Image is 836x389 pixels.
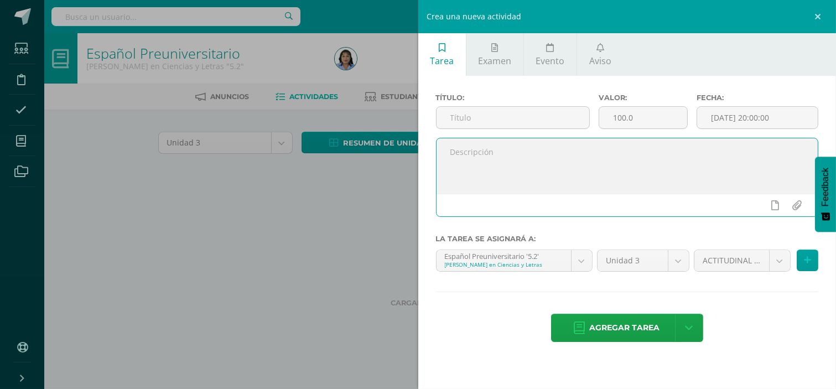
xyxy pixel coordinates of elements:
a: Español Preuniversitario '5.2'[PERSON_NAME] en Ciencias y Letras [437,250,592,271]
input: Fecha de entrega [697,107,818,128]
a: ACTITUDINAL (15.0pts) [694,250,790,271]
button: Feedback - Mostrar encuesta [815,157,836,232]
label: Valor: [599,94,688,102]
div: [PERSON_NAME] en Ciencias y Letras [445,261,563,268]
span: ACTITUDINAL (15.0pts) [703,250,761,271]
div: Español Preuniversitario '5.2' [445,250,563,261]
span: Agregar tarea [589,314,660,341]
a: Aviso [577,33,623,76]
input: Título [437,107,590,128]
span: Tarea [430,55,454,67]
a: Examen [466,33,523,76]
span: Feedback [821,168,830,206]
span: Examen [478,55,511,67]
span: Unidad 3 [606,250,660,271]
span: Aviso [589,55,611,67]
a: Evento [524,33,577,76]
label: Título: [436,94,590,102]
a: Unidad 3 [598,250,689,271]
a: Tarea [418,33,466,76]
label: La tarea se asignará a: [436,235,819,243]
input: Puntos máximos [599,107,687,128]
label: Fecha: [697,94,818,102]
span: Evento [536,55,564,67]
